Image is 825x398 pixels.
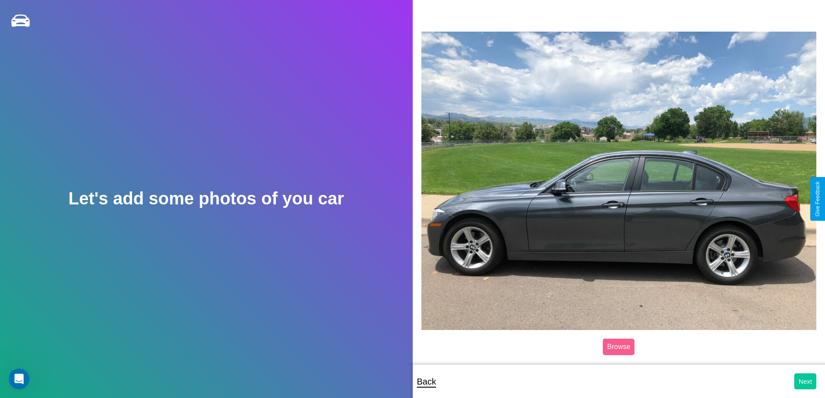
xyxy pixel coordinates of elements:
[68,189,344,208] h2: Let's add some photos of you car
[794,373,816,389] button: Next
[421,32,817,330] img: posted
[815,181,821,217] div: Give Feedback
[603,339,634,355] label: Browse
[417,374,436,389] p: Back
[9,369,29,389] iframe: Intercom live chat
